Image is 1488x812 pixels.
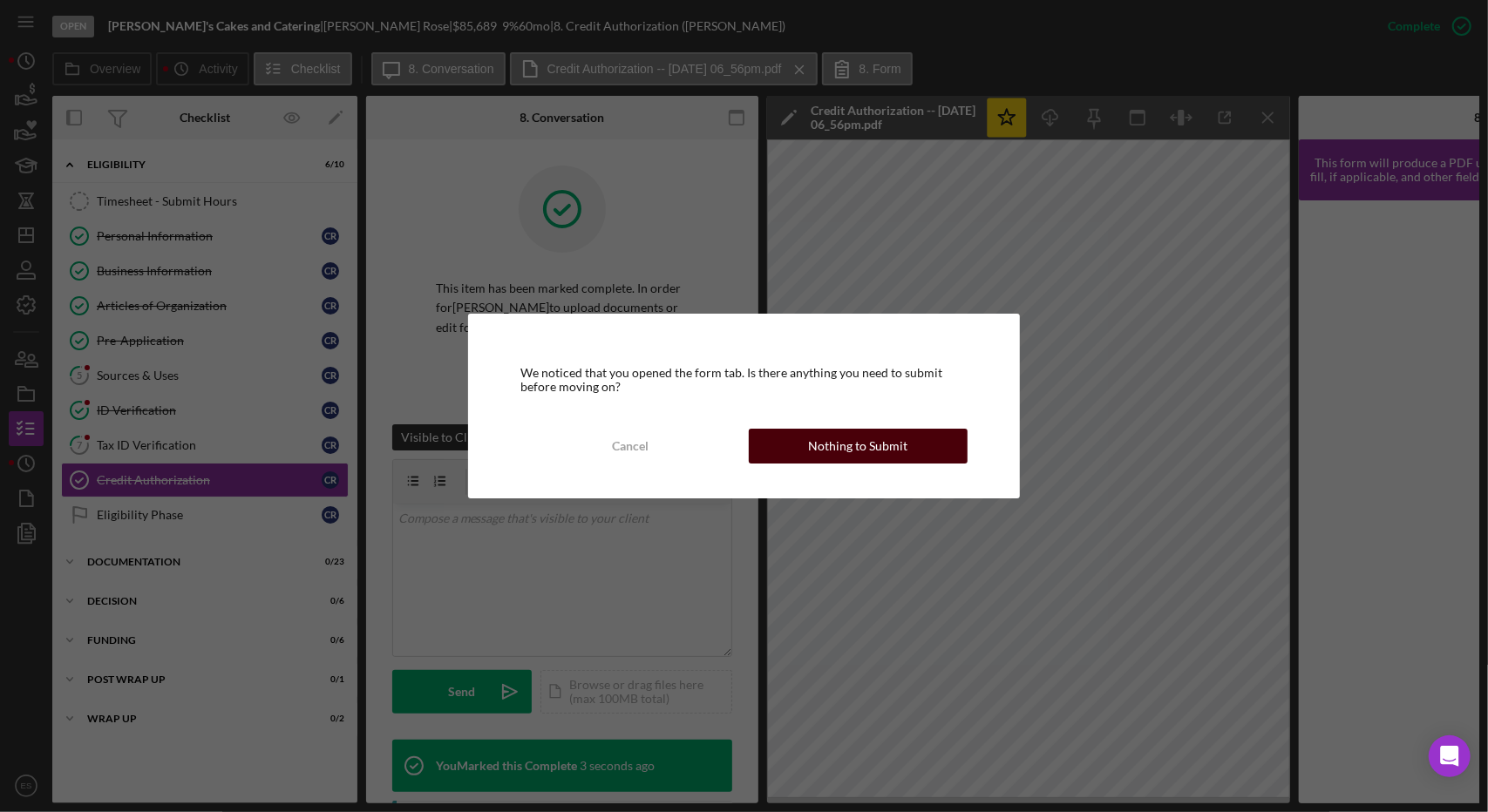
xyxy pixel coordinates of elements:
div: We noticed that you opened the form tab. Is there anything you need to submit before moving on? [520,366,967,394]
div: Cancel [612,429,649,464]
button: Nothing to Submit [749,429,968,464]
div: Nothing to Submit [808,429,907,464]
button: Cancel [520,429,739,464]
div: Open Intercom Messenger [1429,735,1471,777]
